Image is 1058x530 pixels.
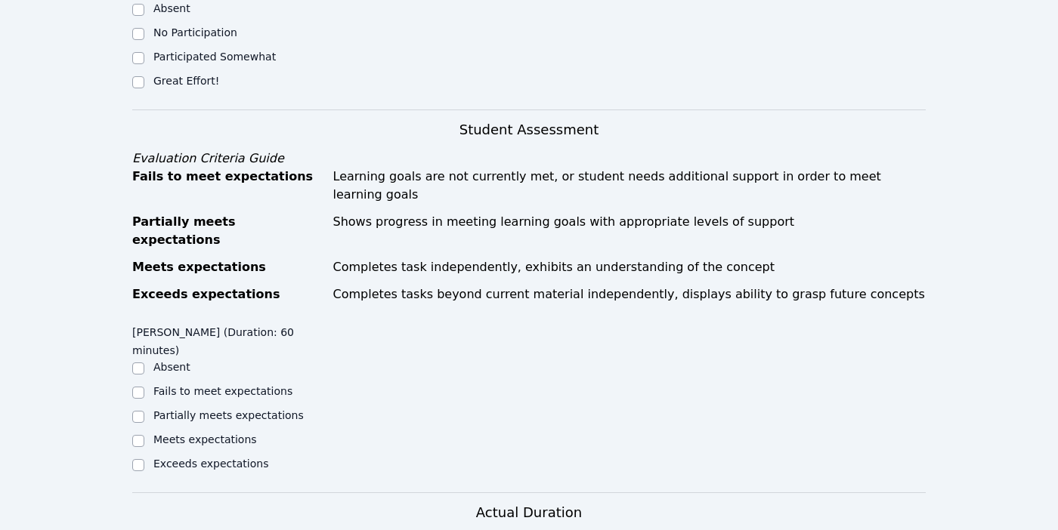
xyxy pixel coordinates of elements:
h3: Student Assessment [132,119,926,140]
label: Partially meets expectations [153,409,304,421]
label: Participated Somewhat [153,51,276,63]
label: No Participation [153,26,237,39]
label: Exceeds expectations [153,458,268,470]
div: Completes task independently, exhibits an understanding of the concept [333,258,927,276]
label: Absent [153,361,190,373]
div: Evaluation Criteria Guide [132,149,926,168]
div: Completes tasks beyond current material independently, displays ability to grasp future concepts [333,285,927,304]
label: Meets expectations [153,433,257,445]
label: Fails to meet expectations [153,385,292,397]
label: Great Effort! [153,75,219,87]
div: Exceeds expectations [132,285,324,304]
div: Fails to meet expectations [132,168,324,204]
div: Meets expectations [132,258,324,276]
div: Learning goals are not currently met, or student needs additional support in order to meet learni... [333,168,927,204]
legend: [PERSON_NAME] (Duration: 60 minutes) [132,319,331,359]
div: Partially meets expectations [132,213,324,249]
div: Shows progress in meeting learning goals with appropriate levels of support [333,213,927,249]
h3: Actual Duration [476,502,582,523]
label: Absent [153,2,190,14]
